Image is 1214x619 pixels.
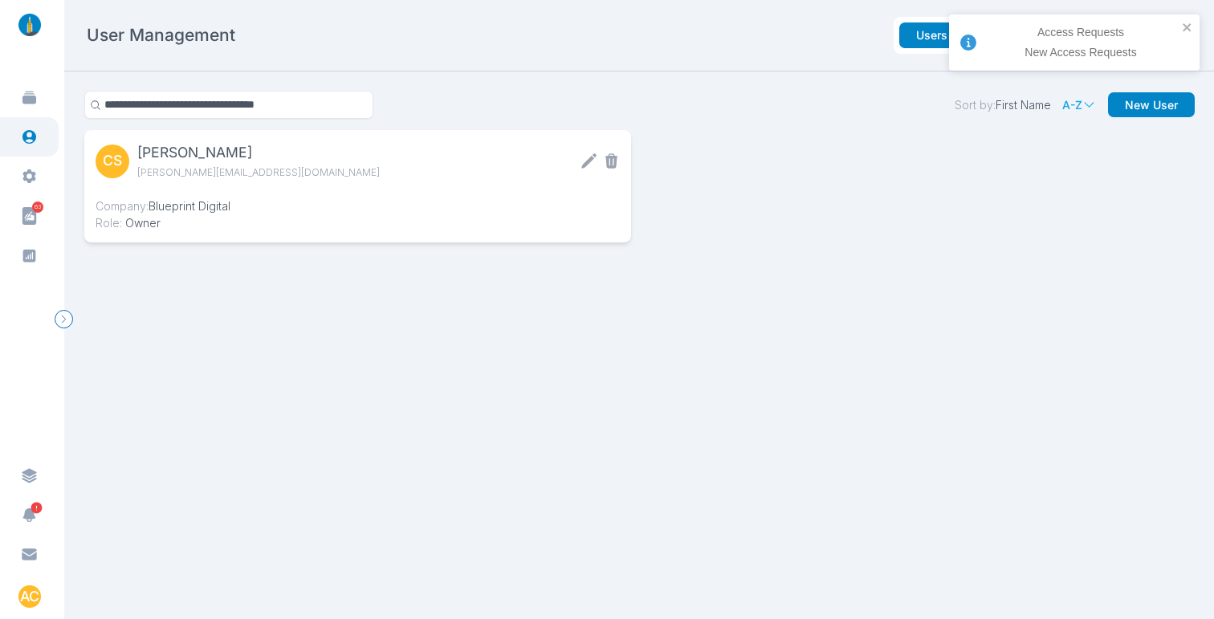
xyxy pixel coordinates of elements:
span: Sort by: [955,98,996,112]
p: New Access Requests [984,46,1177,60]
div: CS [96,145,129,178]
span: 63 [32,202,43,213]
button: close [1182,21,1193,34]
button: Users [899,22,964,48]
p: A-Z [1062,98,1082,112]
button: A-Z [1062,98,1097,112]
p: Owner [96,214,161,231]
span: Role: [96,216,122,230]
img: linklaunch_small.2ae18699.png [13,14,47,36]
span: [PERSON_NAME] [137,141,401,164]
button: New User [1108,92,1195,118]
span: Company: [96,199,149,213]
p: Blueprint Digital [96,198,230,214]
p: First Name [955,98,1051,112]
span: [PERSON_NAME][EMAIL_ADDRESS][DOMAIN_NAME] [137,164,401,181]
h2: User Management [87,24,235,47]
p: Access Requests [984,26,1177,40]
